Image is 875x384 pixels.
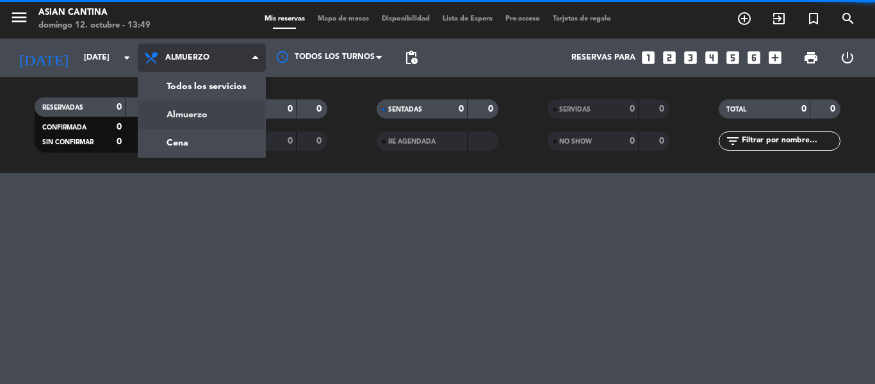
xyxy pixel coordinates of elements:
a: Todos los servicios [138,72,265,101]
strong: 0 [288,137,293,146]
span: Lista de Espera [436,15,499,22]
strong: 0 [659,137,667,146]
span: Tarjetas de regalo [546,15,617,22]
strong: 0 [117,103,122,112]
span: pending_actions [404,50,419,65]
i: looks_5 [724,49,741,66]
span: Mis reservas [258,15,311,22]
i: exit_to_app [771,11,787,26]
i: looks_3 [682,49,699,66]
strong: 0 [117,137,122,146]
strong: 0 [830,104,838,113]
span: SENTADAS [388,106,422,113]
span: Mapa de mesas [311,15,375,22]
i: looks_two [661,49,678,66]
div: domingo 12. octubre - 13:49 [38,19,151,32]
span: TOTAL [726,106,746,113]
i: turned_in_not [806,11,821,26]
input: Filtrar por nombre... [740,134,840,148]
span: Disponibilidad [375,15,436,22]
i: looks_one [640,49,657,66]
a: Almuerzo [138,101,265,129]
strong: 0 [316,137,324,146]
i: add_box [767,49,783,66]
span: Almuerzo [165,53,209,62]
span: NO SHOW [559,138,592,145]
i: looks_4 [703,49,720,66]
i: filter_list [725,133,740,149]
i: menu [10,8,29,27]
span: Pre-acceso [499,15,546,22]
i: search [840,11,856,26]
span: RESERVADAS [42,104,83,111]
i: add_circle_outline [737,11,752,26]
strong: 0 [630,104,635,113]
a: Cena [138,129,265,157]
button: menu [10,8,29,31]
strong: 0 [659,104,667,113]
span: SERVIDAS [559,106,591,113]
i: looks_6 [746,49,762,66]
div: LOG OUT [829,38,865,77]
i: [DATE] [10,44,78,72]
strong: 0 [316,104,324,113]
strong: 0 [459,104,464,113]
strong: 0 [488,104,496,113]
span: SIN CONFIRMAR [42,139,94,146]
strong: 0 [630,137,635,146]
span: Reservas para [571,53,635,62]
strong: 0 [801,104,806,113]
span: RE AGENDADA [388,138,436,145]
span: print [803,50,819,65]
i: power_settings_new [840,50,855,65]
span: CONFIRMADA [42,124,86,131]
strong: 0 [288,104,293,113]
div: Asian Cantina [38,6,151,19]
i: arrow_drop_down [119,50,135,65]
strong: 0 [117,122,122,131]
